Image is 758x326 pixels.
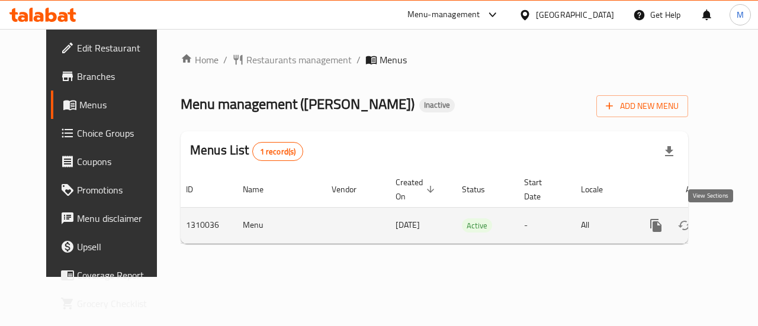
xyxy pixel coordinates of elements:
a: Menu disclaimer [51,204,173,233]
a: Choice Groups [51,119,173,147]
div: [GEOGRAPHIC_DATA] [536,8,614,21]
button: Add New Menu [596,95,688,117]
td: All [571,207,632,243]
button: more [642,211,670,240]
span: Vendor [332,182,372,196]
td: Menu [233,207,322,243]
span: M [737,8,744,21]
span: Start Date [524,175,557,204]
a: Edit Restaurant [51,34,173,62]
a: Branches [51,62,173,91]
span: Grocery Checklist [77,296,163,311]
span: Coverage Report [77,268,163,282]
span: Menus [79,98,163,112]
span: ID [186,182,208,196]
span: Edit Restaurant [77,41,163,55]
a: Upsell [51,233,173,261]
td: 1310036 [176,207,233,243]
li: / [223,53,227,67]
a: Promotions [51,176,173,204]
span: Status [462,182,500,196]
span: Active [462,219,492,233]
a: Home [181,53,219,67]
td: - [515,207,571,243]
span: Add New Menu [606,99,679,114]
span: Menus [380,53,407,67]
a: Coverage Report [51,261,173,289]
span: Name [243,182,279,196]
a: Restaurants management [232,53,352,67]
span: Inactive [419,100,455,110]
span: Promotions [77,183,163,197]
div: Menu-management [407,8,480,22]
span: [DATE] [396,217,420,233]
div: Total records count [252,142,304,161]
span: Branches [77,69,163,83]
span: Locale [581,182,618,196]
h2: Menus List [190,141,303,161]
a: Grocery Checklist [51,289,173,318]
span: Restaurants management [246,53,352,67]
div: Export file [655,137,683,166]
span: Upsell [77,240,163,254]
span: Menu management ( [PERSON_NAME] ) [181,91,415,117]
a: Coupons [51,147,173,176]
li: / [356,53,361,67]
span: 1 record(s) [253,146,303,157]
span: Created On [396,175,438,204]
span: Choice Groups [77,126,163,140]
div: Inactive [419,98,455,112]
a: Menus [51,91,173,119]
span: Coupons [77,154,163,169]
nav: breadcrumb [181,53,688,67]
span: Menu disclaimer [77,211,163,225]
